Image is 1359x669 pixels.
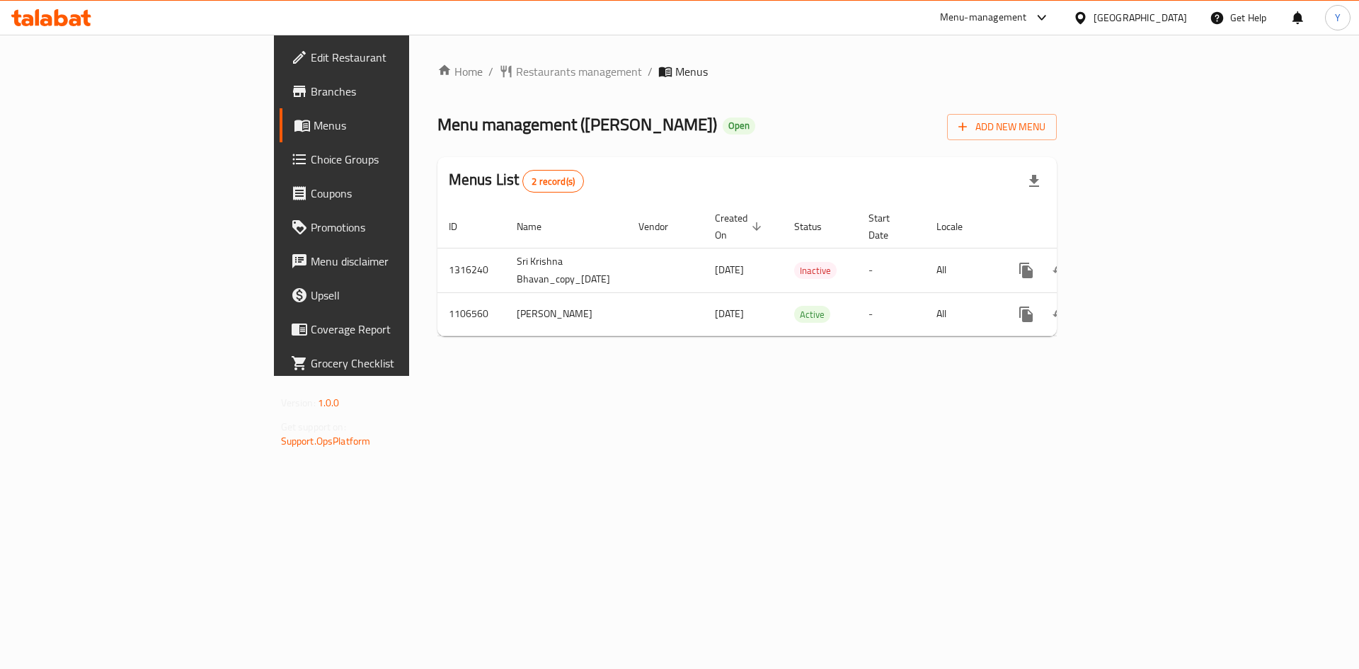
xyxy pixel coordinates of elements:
[638,218,687,235] span: Vendor
[280,142,501,176] a: Choice Groups
[1009,297,1043,331] button: more
[280,312,501,346] a: Coverage Report
[280,346,501,380] a: Grocery Checklist
[499,63,642,80] a: Restaurants management
[715,304,744,323] span: [DATE]
[311,219,490,236] span: Promotions
[715,261,744,279] span: [DATE]
[1335,10,1341,25] span: Y
[947,114,1057,140] button: Add New Menu
[998,205,1157,248] th: Actions
[715,210,766,244] span: Created On
[311,151,490,168] span: Choice Groups
[516,63,642,80] span: Restaurants management
[311,49,490,66] span: Edit Restaurant
[318,394,340,412] span: 1.0.0
[794,218,840,235] span: Status
[723,120,755,132] span: Open
[281,418,346,436] span: Get support on:
[449,218,476,235] span: ID
[940,9,1027,26] div: Menu-management
[522,170,584,193] div: Total records count
[794,306,830,323] div: Active
[311,253,490,270] span: Menu disclaimer
[794,307,830,323] span: Active
[280,176,501,210] a: Coupons
[281,394,316,412] span: Version:
[281,432,371,450] a: Support.OpsPlatform
[311,355,490,372] span: Grocery Checklist
[311,185,490,202] span: Coupons
[958,118,1045,136] span: Add New Menu
[794,263,837,279] span: Inactive
[1009,253,1043,287] button: more
[280,210,501,244] a: Promotions
[1094,10,1187,25] div: [GEOGRAPHIC_DATA]
[311,287,490,304] span: Upsell
[280,74,501,108] a: Branches
[925,292,998,336] td: All
[648,63,653,80] li: /
[280,40,501,74] a: Edit Restaurant
[1043,253,1077,287] button: Change Status
[505,248,627,292] td: Sri Krishna Bhavan_copy_[DATE]
[517,218,560,235] span: Name
[925,248,998,292] td: All
[857,248,925,292] td: -
[311,83,490,100] span: Branches
[723,118,755,135] div: Open
[314,117,490,134] span: Menus
[437,108,717,140] span: Menu management ( [PERSON_NAME] )
[1017,164,1051,198] div: Export file
[936,218,981,235] span: Locale
[1043,297,1077,331] button: Change Status
[523,175,583,188] span: 2 record(s)
[449,169,584,193] h2: Menus List
[280,244,501,278] a: Menu disclaimer
[280,278,501,312] a: Upsell
[675,63,708,80] span: Menus
[794,262,837,279] div: Inactive
[857,292,925,336] td: -
[280,108,501,142] a: Menus
[868,210,908,244] span: Start Date
[311,321,490,338] span: Coverage Report
[437,63,1057,80] nav: breadcrumb
[505,292,627,336] td: [PERSON_NAME]
[437,205,1157,336] table: enhanced table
